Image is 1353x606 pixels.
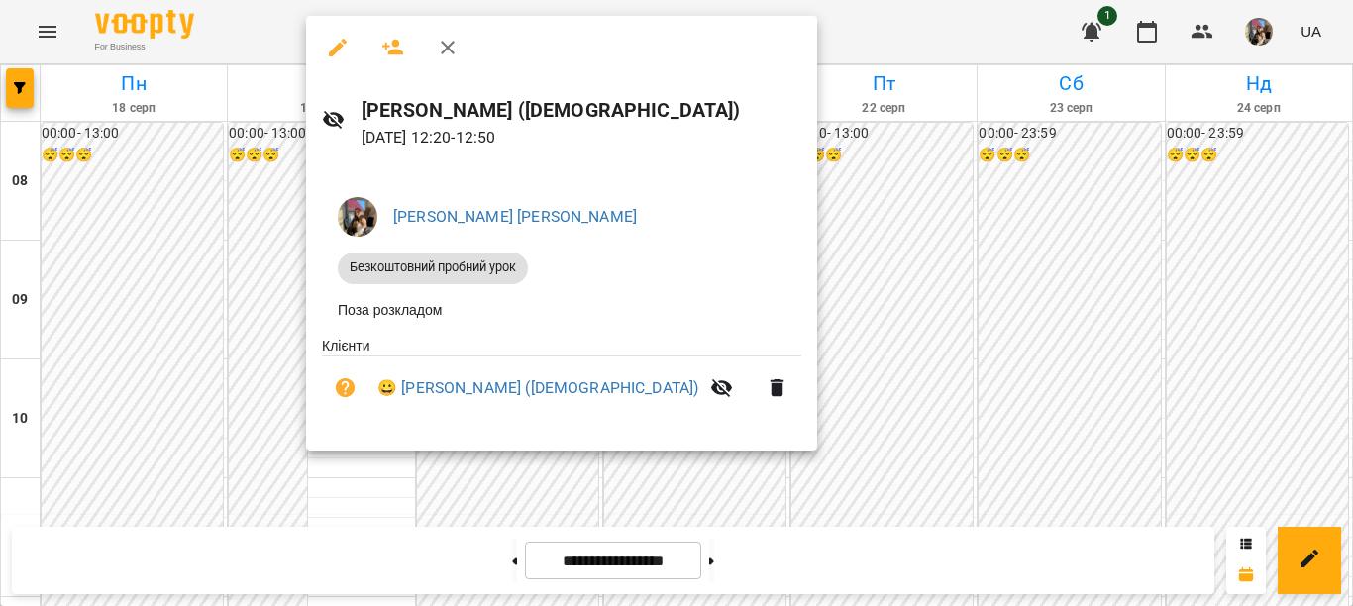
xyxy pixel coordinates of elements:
[322,292,801,328] li: Поза розкладом
[362,126,801,150] p: [DATE] 12:20 - 12:50
[362,95,801,126] h6: [PERSON_NAME] ([DEMOGRAPHIC_DATA])
[377,376,698,400] a: 😀 [PERSON_NAME] ([DEMOGRAPHIC_DATA])
[322,336,801,428] ul: Клієнти
[338,258,528,276] span: Безкоштовний пробний урок
[393,207,637,226] a: [PERSON_NAME] [PERSON_NAME]
[338,197,377,237] img: 497ea43cfcb3904c6063eaf45c227171.jpeg
[322,364,369,412] button: Візит ще не сплачено. Додати оплату?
